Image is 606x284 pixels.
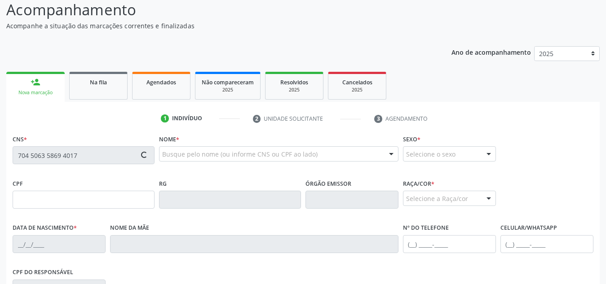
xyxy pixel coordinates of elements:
[335,87,380,93] div: 2025
[159,132,179,146] label: Nome
[13,221,77,235] label: Data de nascimento
[159,177,167,191] label: RG
[280,79,308,86] span: Resolvidos
[90,79,107,86] span: Na fila
[13,89,58,96] div: Nova marcação
[403,221,449,235] label: Nº do Telefone
[500,235,593,253] input: (__) _____-_____
[172,114,202,122] div: Indivíduo
[403,177,434,191] label: Raça/cor
[110,221,149,235] label: Nome da mãe
[403,132,420,146] label: Sexo
[146,79,176,86] span: Agendados
[342,79,372,86] span: Cancelados
[162,149,318,159] span: Busque pelo nome (ou informe CNS ou CPF ao lado)
[406,149,456,159] span: Selecione o sexo
[451,46,531,57] p: Ano de acompanhamento
[500,221,557,235] label: Celular/WhatsApp
[13,235,106,253] input: __/__/____
[305,177,351,191] label: Órgão emissor
[31,77,40,87] div: person_add
[13,132,27,146] label: CNS
[6,21,422,31] p: Acompanhe a situação das marcações correntes e finalizadas
[202,79,254,86] span: Não compareceram
[202,87,254,93] div: 2025
[403,235,496,253] input: (__) _____-_____
[161,114,169,122] div: 1
[406,194,468,203] span: Selecione a Raça/cor
[272,87,317,93] div: 2025
[13,266,73,280] label: CPF do responsável
[13,177,23,191] label: CPF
